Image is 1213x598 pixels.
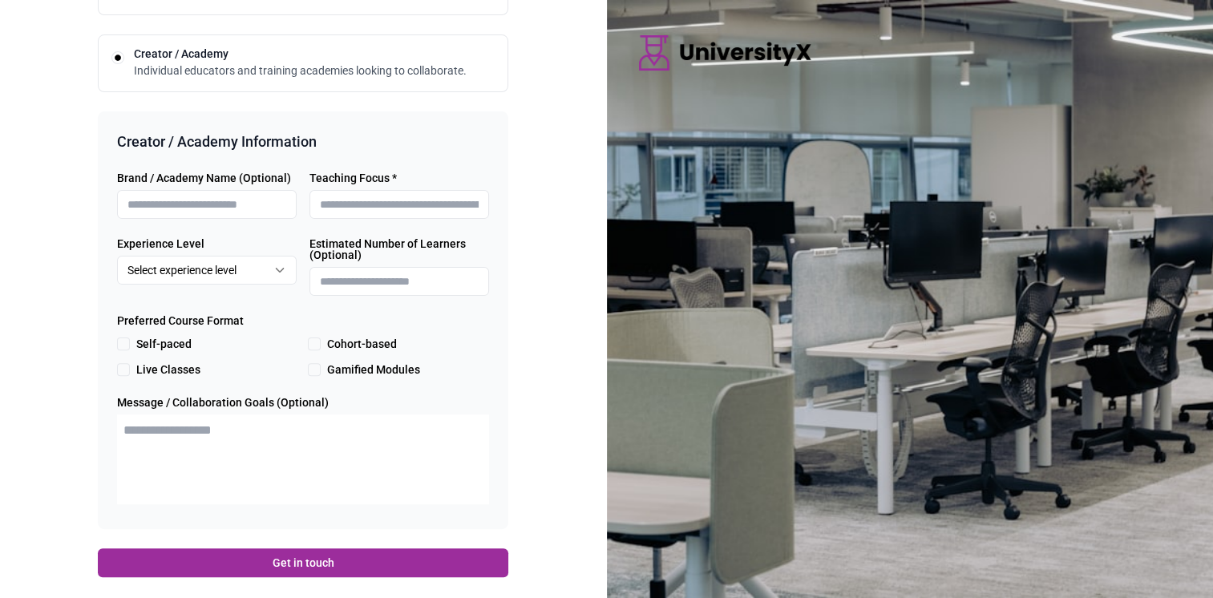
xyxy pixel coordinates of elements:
[136,336,192,352] label: Self-paced
[134,63,495,79] p: Individual educators and training academies looking to collaborate.
[117,172,297,184] label: Brand / Academy Name (Optional)
[117,238,297,249] label: Experience Level
[327,336,397,352] label: Cohort-based
[136,362,200,378] label: Live Classes
[309,172,489,184] label: Teaching Focus *
[98,548,508,577] button: Get in touch
[117,397,489,408] label: Message / Collaboration Goals (Optional)
[309,238,489,261] label: Estimated Number of Learners (Optional)
[327,362,420,378] label: Gamified Modules
[117,315,489,326] label: Preferred Course Format
[117,131,489,153] h3: Creator / Academy Information
[134,48,495,59] label: Creator / Academy
[639,35,812,71] img: Logo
